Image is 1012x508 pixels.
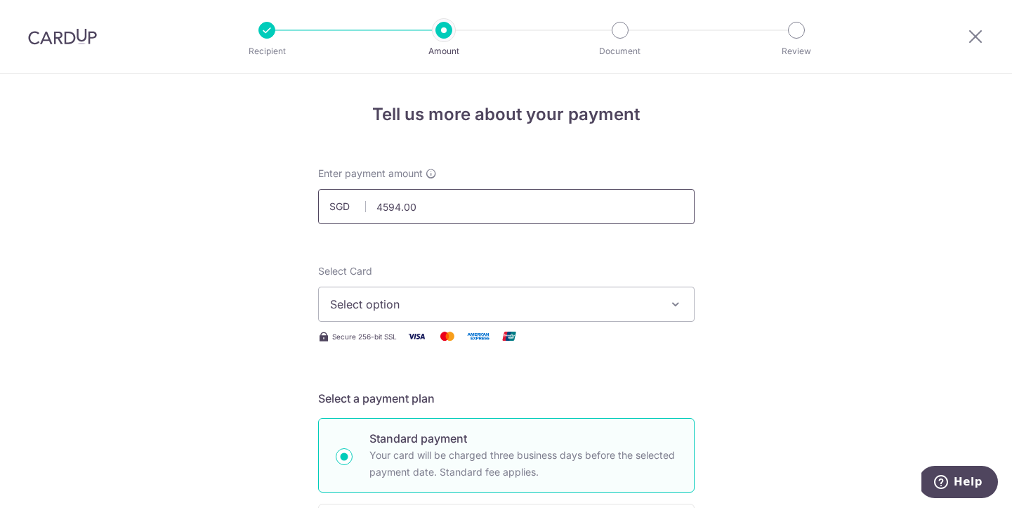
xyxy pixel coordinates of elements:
span: translation missing: en.payables.payment_networks.credit_card.summary.labels.select_card [318,265,372,277]
span: SGD [329,200,366,214]
button: Select option [318,287,695,322]
p: Standard payment [369,430,677,447]
img: CardUp [28,28,97,45]
img: Visa [402,327,431,345]
h4: Tell us more about your payment [318,102,695,127]
img: American Express [464,327,492,345]
p: Your card will be charged three business days before the selected payment date. Standard fee appl... [369,447,677,481]
input: 0.00 [318,189,695,224]
p: Document [568,44,672,58]
h5: Select a payment plan [318,390,695,407]
span: Secure 256-bit SSL [332,331,397,342]
iframe: Opens a widget where you can find more information [921,466,998,501]
p: Review [744,44,848,58]
p: Recipient [215,44,319,58]
p: Amount [392,44,496,58]
img: Mastercard [433,327,461,345]
span: Select option [330,296,657,313]
span: Enter payment amount [318,167,423,181]
img: Union Pay [495,327,523,345]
